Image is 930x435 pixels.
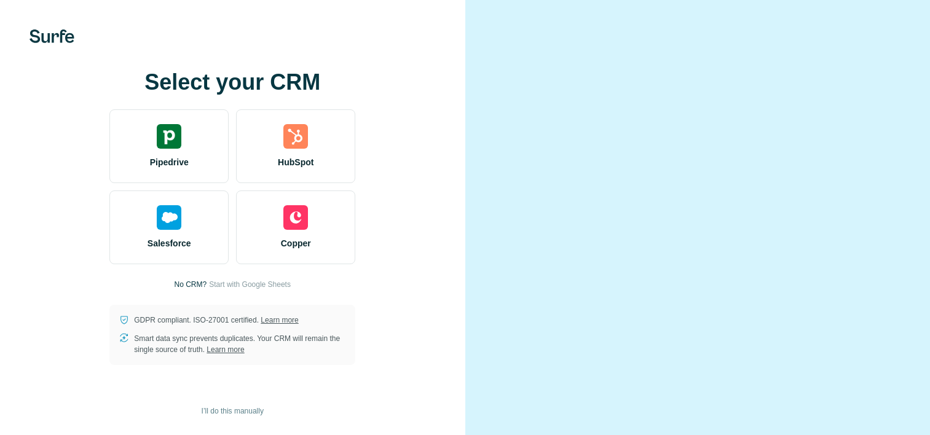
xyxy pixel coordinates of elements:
img: pipedrive's logo [157,124,181,149]
a: Learn more [261,316,298,324]
img: hubspot's logo [283,124,308,149]
span: Salesforce [148,237,191,249]
img: Surfe's logo [30,29,74,43]
button: I’ll do this manually [193,402,272,420]
button: Start with Google Sheets [209,279,291,290]
p: Smart data sync prevents duplicates. Your CRM will remain the single source of truth. [134,333,345,355]
img: salesforce's logo [157,205,181,230]
span: Copper [281,237,311,249]
img: copper's logo [283,205,308,230]
h1: Select your CRM [109,70,355,95]
a: Learn more [207,345,244,354]
span: HubSpot [278,156,313,168]
p: GDPR compliant. ISO-27001 certified. [134,315,298,326]
span: I’ll do this manually [202,406,264,417]
p: No CRM? [175,279,207,290]
span: Pipedrive [150,156,189,168]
